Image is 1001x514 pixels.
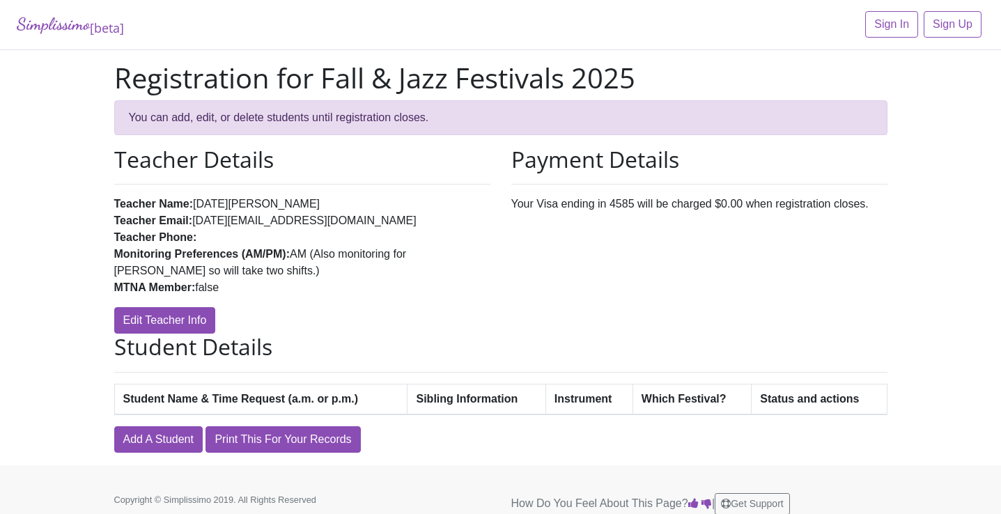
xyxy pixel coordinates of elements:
th: Status and actions [752,384,887,414]
strong: Teacher Phone: [114,231,197,243]
p: Copyright © Simplissimo 2019. All Rights Reserved [114,493,358,506]
a: Edit Teacher Info [114,307,216,334]
th: Instrument [545,384,633,414]
h2: Payment Details [511,146,887,173]
div: You can add, edit, or delete students until registration closes. [114,100,887,135]
li: false [114,279,490,296]
strong: Teacher Email: [114,215,193,226]
li: [DATE][EMAIL_ADDRESS][DOMAIN_NAME] [114,212,490,229]
a: Add A Student [114,426,203,453]
a: Sign Up [924,11,981,38]
div: Your Visa ending in 4585 will be charged $0.00 when registration closes. [501,146,898,334]
a: Simplissimo[beta] [17,11,124,38]
a: Print This For Your Records [205,426,360,453]
strong: MTNA Member: [114,281,196,293]
th: Sibling Information [408,384,545,414]
li: [DATE][PERSON_NAME] [114,196,490,212]
h1: Registration for Fall & Jazz Festivals 2025 [114,61,887,95]
th: Which Festival? [633,384,751,414]
h2: Student Details [114,334,887,360]
th: Student Name & Time Request (a.m. or p.m.) [114,384,408,414]
li: AM (Also monitoring for [PERSON_NAME] so will take two shifts.) [114,246,490,279]
strong: Monitoring Preferences (AM/PM): [114,248,290,260]
a: Sign In [865,11,918,38]
h2: Teacher Details [114,146,490,173]
sub: [beta] [90,20,124,36]
strong: Teacher Name: [114,198,194,210]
